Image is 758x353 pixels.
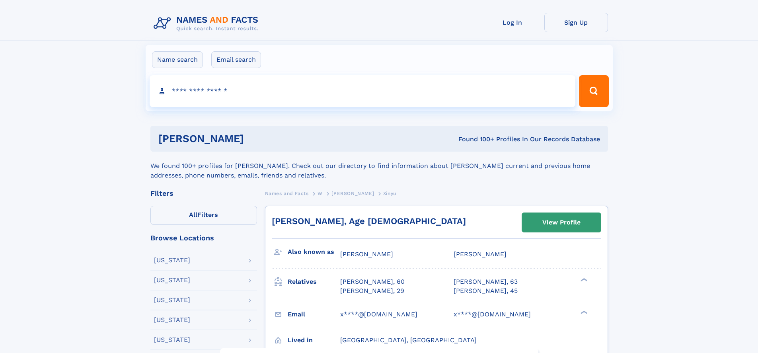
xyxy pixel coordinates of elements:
[154,297,190,303] div: [US_STATE]
[288,245,340,259] h3: Also known as
[481,13,544,32] a: Log In
[340,250,393,258] span: [PERSON_NAME]
[542,213,581,232] div: View Profile
[288,308,340,321] h3: Email
[150,75,576,107] input: search input
[150,190,257,197] div: Filters
[331,191,374,196] span: [PERSON_NAME]
[154,317,190,323] div: [US_STATE]
[579,277,588,283] div: ❯
[454,277,518,286] a: [PERSON_NAME], 63
[331,188,374,198] a: [PERSON_NAME]
[579,310,588,315] div: ❯
[265,188,309,198] a: Names and Facts
[150,13,265,34] img: Logo Names and Facts
[351,135,600,144] div: Found 100+ Profiles In Our Records Database
[454,250,507,258] span: [PERSON_NAME]
[272,216,466,226] a: [PERSON_NAME], Age [DEMOGRAPHIC_DATA]
[383,191,396,196] span: Xinyu
[288,333,340,347] h3: Lived in
[154,257,190,263] div: [US_STATE]
[211,51,261,68] label: Email search
[158,134,351,144] h1: [PERSON_NAME]
[150,234,257,242] div: Browse Locations
[154,337,190,343] div: [US_STATE]
[318,191,323,196] span: W
[189,211,197,218] span: All
[318,188,323,198] a: W
[579,75,608,107] button: Search Button
[340,277,405,286] a: [PERSON_NAME], 60
[150,206,257,225] label: Filters
[150,152,608,180] div: We found 100+ profiles for [PERSON_NAME]. Check out our directory to find information about [PERS...
[152,51,203,68] label: Name search
[522,213,601,232] a: View Profile
[454,287,518,295] a: [PERSON_NAME], 45
[154,277,190,283] div: [US_STATE]
[340,287,404,295] a: [PERSON_NAME], 29
[544,13,608,32] a: Sign Up
[288,275,340,289] h3: Relatives
[340,336,477,344] span: [GEOGRAPHIC_DATA], [GEOGRAPHIC_DATA]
